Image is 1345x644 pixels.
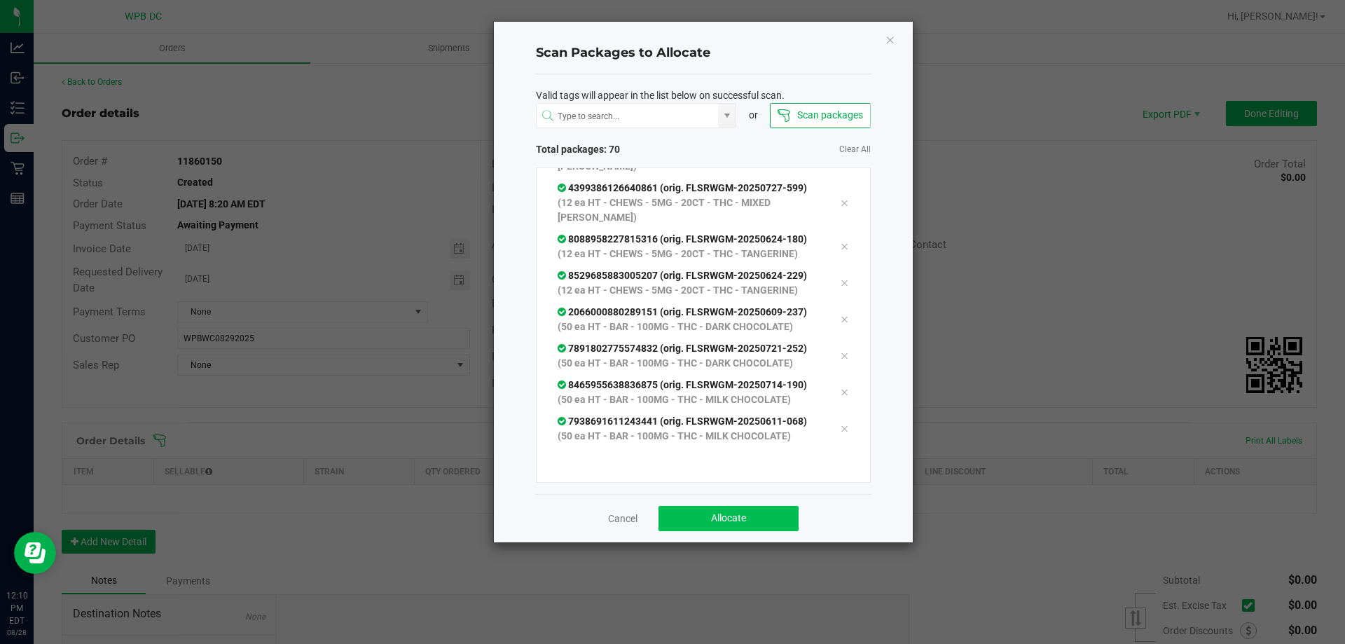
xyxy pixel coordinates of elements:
p: (50 ea HT - BAR - 100MG - THC - MILK CHOCOLATE) [558,429,820,444]
span: In Sync [558,379,568,390]
button: Scan packages [770,103,870,128]
span: Allocate [711,512,746,523]
div: Remove tag [829,348,859,364]
p: (12 ea HT - CHEWS - 5MG - 20CT - THC - TANGERINE) [558,283,820,298]
span: 4399386126640861 (orig. FLSRWGM-20250727-599) [558,182,807,193]
p: (50 ea HT - BAR - 100MG - THC - DARK CHOCOLATE) [558,356,820,371]
span: 8088958227815316 (orig. FLSRWGM-20250624-180) [558,233,807,245]
span: In Sync [558,343,568,354]
a: Clear All [839,144,871,156]
input: NO DATA FOUND [537,104,719,129]
span: 8529685883005207 (orig. FLSRWGM-20250624-229) [558,270,807,281]
span: In Sync [558,182,568,193]
span: In Sync [558,416,568,427]
p: (12 ea HT - CHEWS - 5MG - 20CT - THC - MIXED [PERSON_NAME]) [558,196,820,225]
button: Close [885,31,895,48]
p: (12 ea HT - CHEWS - 5MG - 20CT - THC - TANGERINE) [558,247,820,261]
p: (50 ea HT - BAR - 100MG - THC - MILK CHOCOLATE) [558,392,820,407]
div: Remove tag [829,384,859,401]
div: Remove tag [829,194,859,211]
span: Valid tags will appear in the list below on successful scan. [536,88,785,103]
div: Remove tag [829,238,859,255]
iframe: Resource center [14,532,56,574]
p: (50 ea HT - BAR - 100MG - THC - DARK CHOCOLATE) [558,320,820,334]
span: 7891802775574832 (orig. FLSRWGM-20250721-252) [558,343,807,354]
button: Allocate [658,506,799,531]
span: In Sync [558,270,568,281]
span: In Sync [558,306,568,317]
a: Cancel [608,512,637,526]
span: 2066000880289151 (orig. FLSRWGM-20250609-237) [558,306,807,317]
div: Remove tag [829,311,859,328]
div: Remove tag [829,275,859,292]
span: Total packages: 70 [536,142,703,157]
span: 7938691611243441 (orig. FLSRWGM-20250611-068) [558,416,807,427]
div: or [736,108,770,123]
span: In Sync [558,233,568,245]
h4: Scan Packages to Allocate [536,44,871,62]
span: 8465955638836875 (orig. FLSRWGM-20250714-190) [558,379,807,390]
div: Remove tag [829,420,859,437]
